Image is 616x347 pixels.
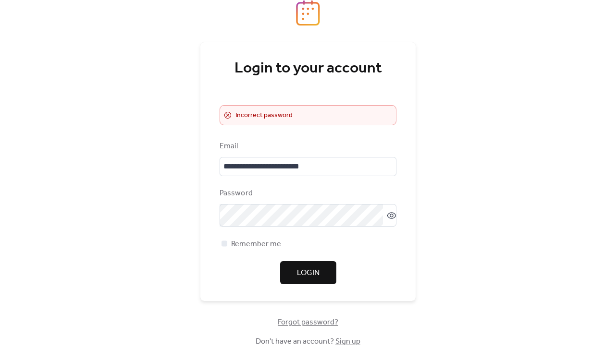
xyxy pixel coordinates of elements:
div: Login to your account [220,59,396,78]
span: Login [297,267,320,279]
span: Incorrect password [235,110,293,121]
span: Forgot password? [278,317,338,328]
a: Forgot password? [278,320,338,325]
div: Password [220,188,394,199]
button: Login [280,261,336,284]
div: Email [220,141,394,152]
span: Remember me [231,239,281,250]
